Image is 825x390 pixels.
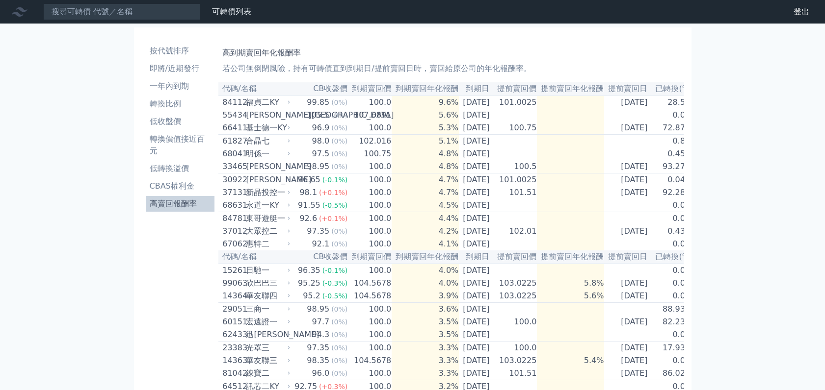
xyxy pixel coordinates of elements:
[310,238,332,250] div: 92.1
[651,250,693,264] th: 已轉換(%)
[331,369,347,377] span: (0%)
[493,250,537,264] th: 提前賣回價
[296,277,322,289] div: 95.25
[246,265,288,276] div: 日馳一
[459,135,493,148] td: [DATE]
[222,174,243,186] div: 30922
[146,178,215,194] a: CBAS權利金
[537,250,604,264] th: 提前賣回年化報酬
[310,148,332,160] div: 97.5
[392,135,459,148] td: 5.1%
[305,109,331,121] div: 105.5
[459,264,493,277] td: [DATE]
[392,303,459,316] td: 3.6%
[296,174,322,186] div: 96.65
[305,225,331,237] div: 97.35
[331,305,347,313] span: (0%)
[331,227,347,235] span: (0%)
[348,96,392,109] td: 100.0
[392,250,459,264] th: 到期賣回年化報酬
[331,163,347,171] span: (0%)
[493,186,537,199] td: 101.51
[493,225,537,238] td: 102.01
[493,316,537,328] td: 100.0
[651,147,693,160] td: 0.45%
[146,43,215,59] a: 按代號排序
[43,3,200,20] input: 搜尋可轉債 代號／名稱
[348,354,392,367] td: 104.5678
[392,186,459,199] td: 4.7%
[459,147,493,160] td: [DATE]
[651,264,693,277] td: 0.0%
[246,161,288,172] div: [PERSON_NAME]
[296,265,322,276] div: 96.35
[493,290,537,303] td: 103.0225
[319,189,347,196] span: (+0.1%)
[222,225,243,237] div: 37012
[459,328,493,341] td: [DATE]
[392,367,459,380] td: 3.3%
[222,213,243,224] div: 84781
[310,316,332,328] div: 97.7
[146,78,215,94] a: 一年內到期
[331,98,347,106] span: (0%)
[459,225,493,238] td: [DATE]
[331,150,347,158] span: (0%)
[292,82,348,96] th: CB收盤價
[146,116,215,127] li: 低收盤價
[146,114,215,129] a: 低收盤價
[348,122,392,135] td: 100.0
[392,238,459,250] td: 4.1%
[651,109,693,122] td: 0.0%
[319,215,347,222] span: (+0.1%)
[459,160,493,173] td: [DATE]
[348,341,392,355] td: 100.0
[651,341,693,355] td: 17.93%
[392,212,459,225] td: 4.4%
[459,109,493,122] td: [DATE]
[246,135,288,147] div: 合晶七
[246,187,288,198] div: 新晶投控一
[459,367,493,380] td: [DATE]
[246,277,288,289] div: 欣巴巴三
[651,212,693,225] td: 0.0%
[310,367,332,379] div: 96.0
[305,97,331,108] div: 99.85
[651,290,693,303] td: 0.0%
[246,174,288,186] div: [PERSON_NAME]
[651,122,693,135] td: 72.87%
[537,277,604,290] td: 5.8%
[322,176,348,184] span: (-0.1%)
[651,367,693,380] td: 86.02%
[651,277,693,290] td: 0.0%
[246,109,288,121] div: [PERSON_NAME][GEOGRAPHIC_DATA]
[297,187,319,198] div: 98.1
[348,212,392,225] td: 100.0
[651,316,693,328] td: 82.23%
[296,199,322,211] div: 91.55
[537,290,604,303] td: 5.6%
[322,201,348,209] span: (-0.5%)
[459,303,493,316] td: [DATE]
[146,96,215,112] a: 轉換比例
[310,135,332,147] div: 98.0
[322,292,348,300] span: (-0.5%)
[246,342,288,354] div: 光罩三
[310,329,332,341] div: 94.3
[348,147,392,160] td: 100.75
[651,160,693,173] td: 93.27%
[331,240,347,248] span: (0%)
[392,354,459,367] td: 3.3%
[146,63,215,74] li: 即將/近期發行
[310,122,332,134] div: 96.9
[459,250,493,264] th: 到期日
[146,45,215,57] li: 按代號排序
[604,250,651,264] th: 提前賣回日
[222,187,243,198] div: 37131
[392,277,459,290] td: 4.0%
[246,367,288,379] div: 錸寶二
[222,367,243,379] div: 81042
[222,238,243,250] div: 67062
[459,341,493,355] td: [DATE]
[222,316,243,328] div: 60151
